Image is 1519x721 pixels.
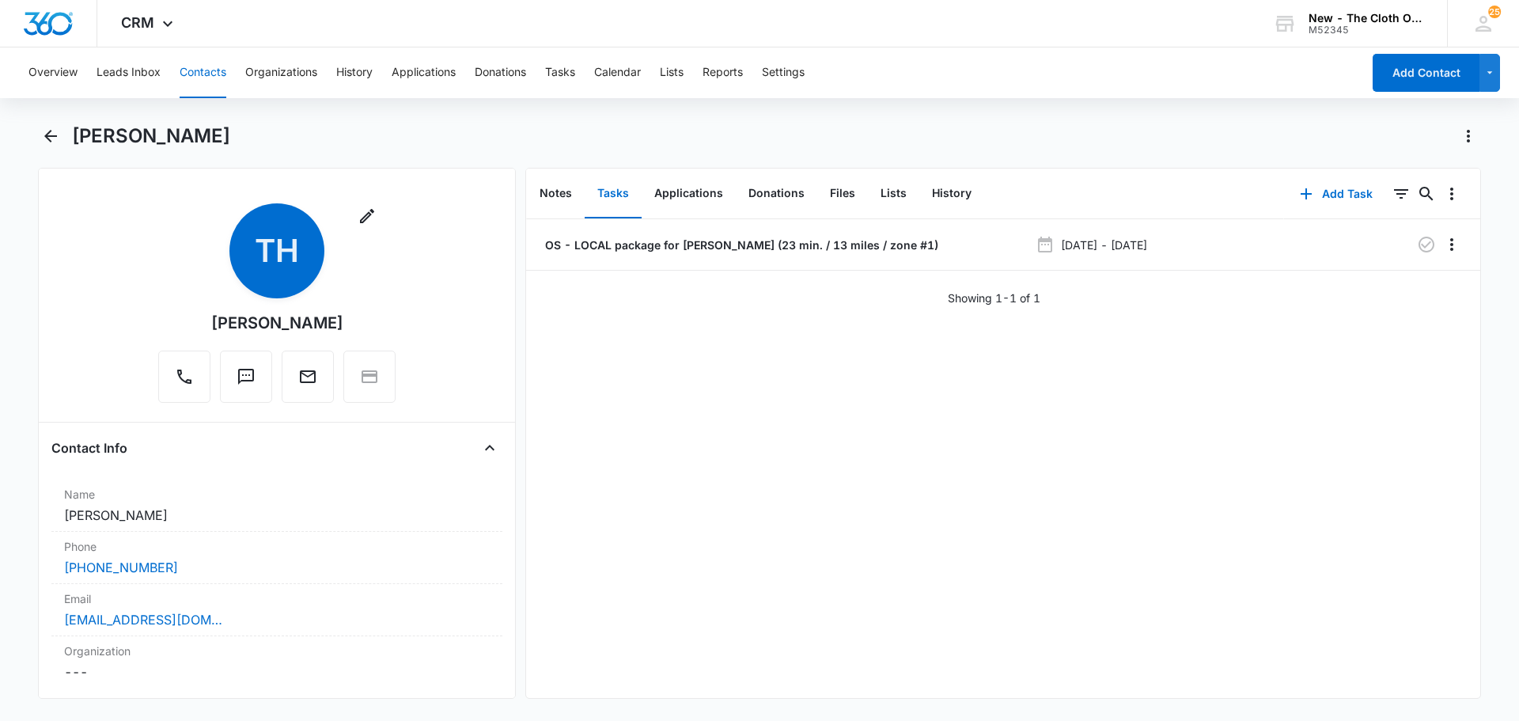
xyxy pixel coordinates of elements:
button: History [919,169,984,218]
button: Donations [736,169,817,218]
h4: Contact Info [51,438,127,457]
a: [PHONE_NUMBER] [64,558,178,577]
button: Search... [1414,181,1439,207]
button: Donations [475,47,526,98]
span: 25 [1488,6,1501,18]
button: Close [477,435,502,461]
button: Applications [392,47,456,98]
button: History [336,47,373,98]
a: Call [158,375,210,389]
div: Email[EMAIL_ADDRESS][DOMAIN_NAME] [51,584,502,636]
a: Text [220,375,272,389]
button: Applications [642,169,736,218]
button: Filters [1388,181,1414,207]
label: Email [64,590,490,607]
span: CRM [121,14,154,31]
div: account name [1309,12,1424,25]
button: Overflow Menu [1439,232,1464,257]
button: Add Task [1284,175,1388,213]
div: [PERSON_NAME] [211,311,343,335]
button: Contacts [180,47,226,98]
dd: [PERSON_NAME] [64,506,490,525]
span: TH [229,203,324,298]
button: Leads Inbox [97,47,161,98]
button: Overview [28,47,78,98]
button: Overflow Menu [1439,181,1464,207]
a: Email [282,375,334,389]
p: Showing 1-1 of 1 [948,290,1040,306]
label: Name [64,486,490,503]
button: Files [817,169,868,218]
button: Settings [762,47,805,98]
button: Lists [660,47,684,98]
a: OS - LOCAL package for [PERSON_NAME] (23 min. / 13 miles / zone #1) [542,237,938,253]
div: Organization--- [51,636,502,688]
dd: --- [64,662,490,681]
button: Back [38,123,63,149]
button: Actions [1456,123,1481,149]
div: Phone[PHONE_NUMBER] [51,532,502,584]
button: Reports [703,47,743,98]
button: Lists [868,169,919,218]
h1: [PERSON_NAME] [72,124,230,148]
button: Email [282,351,334,403]
div: Name[PERSON_NAME] [51,480,502,532]
button: Call [158,351,210,403]
button: Text [220,351,272,403]
label: Organization [64,643,490,659]
label: Address [64,694,490,711]
button: Organizations [245,47,317,98]
button: Add Contact [1373,54,1479,92]
p: [DATE] - [DATE] [1061,237,1147,253]
button: Tasks [585,169,642,218]
div: notifications count [1488,6,1501,18]
button: Tasks [545,47,575,98]
button: Calendar [594,47,641,98]
label: Phone [64,538,490,555]
div: account id [1309,25,1424,36]
a: [EMAIL_ADDRESS][DOMAIN_NAME] [64,610,222,629]
button: Notes [527,169,585,218]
